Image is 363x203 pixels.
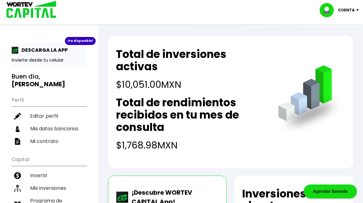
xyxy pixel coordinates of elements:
a: Mis datos bancarios [12,122,86,135]
img: editar-icon.952d3147.svg [14,113,21,120]
div: Agendar llamada [304,185,357,198]
p: Invierte desde tu celular [12,57,86,63]
h2: Total de inversiones activas [116,48,266,73]
img: inversiones-icon.6695dc30.svg [14,185,21,192]
img: icon-down [355,9,363,11]
div: ¡Ya disponible! [65,37,96,45]
a: Invertir [12,169,86,182]
img: grafica.516fef24.png [275,65,345,135]
img: invertir-icon.b3b967d7.svg [14,172,21,179]
p: Cuenta [338,6,355,15]
img: datos-icon.10cf9172.svg [14,125,21,132]
h4: $10,051.00 MXN [116,78,266,91]
img: wortev-capital-app-icon [116,192,129,203]
h3: Buen día, [12,73,86,88]
a: Editar perfil [12,110,86,122]
p: DESCARGA LA APP [18,46,68,54]
b: [PERSON_NAME] [12,80,65,88]
img: app-icon [12,47,18,54]
ul: Perfil [12,93,86,148]
img: contrato-icon.f2db500c.svg [14,138,21,145]
a: Mis inversiones [12,182,86,194]
h4: $1,768.98 MXN [116,138,266,152]
img: profile-image [320,3,338,17]
h2: Total de rendimientos recibidos en tu mes de consulta [116,96,266,133]
a: Mi contrato [12,135,86,148]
